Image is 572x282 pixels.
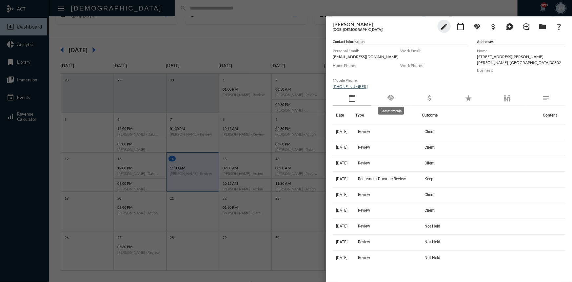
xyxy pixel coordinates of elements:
[503,20,516,33] button: Add Mention
[424,177,433,181] span: Keep
[477,68,565,73] label: Business:
[333,63,400,68] label: Home Phone:
[536,20,549,33] button: Archives
[336,255,347,260] span: [DATE]
[355,106,422,124] th: Type
[336,208,347,213] span: [DATE]
[333,27,434,32] h5: (DOB: [DEMOGRAPHIC_DATA])
[454,20,467,33] button: Add meeting
[540,106,565,124] th: Content
[489,23,497,31] mat-icon: attach_money
[358,240,370,244] span: Review
[477,48,565,53] label: Home:
[424,255,440,260] span: Not Held
[336,192,347,197] span: [DATE]
[336,177,347,181] span: [DATE]
[424,208,435,213] span: Client
[520,20,533,33] button: Add Introduction
[358,177,406,181] span: Retirement Doctrine Review
[333,54,400,59] p: [EMAIL_ADDRESS][DOMAIN_NAME]
[477,60,565,65] p: [PERSON_NAME] , [GEOGRAPHIC_DATA] 30802
[506,23,514,31] mat-icon: maps_ugc
[358,224,370,228] span: Review
[539,23,546,31] mat-icon: folder
[358,129,370,134] span: Review
[487,20,500,33] button: Add Business
[358,161,370,165] span: Review
[503,94,511,102] mat-icon: family_restroom
[358,145,370,150] span: Review
[358,255,370,260] span: Review
[333,84,368,89] a: [PHONE_NUMBER]
[552,20,565,33] button: What If?
[440,23,448,31] mat-icon: edit
[457,23,464,31] mat-icon: calendar_today
[358,192,370,197] span: Review
[555,23,563,31] mat-icon: question_mark
[336,129,347,134] span: [DATE]
[470,20,483,33] button: Add Commitment
[464,94,472,102] mat-icon: star_rate
[400,48,468,53] label: Work Email:
[358,208,370,213] span: Review
[378,107,404,115] div: Commitments
[426,94,434,102] mat-icon: attach_money
[333,39,468,45] h5: Contact Information
[336,145,347,150] span: [DATE]
[387,94,395,102] mat-icon: handshake
[542,94,550,102] mat-icon: notes
[333,78,400,83] label: Mobile Phone:
[336,240,347,244] span: [DATE]
[424,161,435,165] span: Client
[348,94,356,102] mat-icon: calendar_today
[477,39,565,45] h5: Addresses
[336,161,347,165] span: [DATE]
[422,106,540,124] th: Outcome
[424,224,440,228] span: Not Held
[477,54,565,59] p: [STREET_ADDRESS][PERSON_NAME]
[522,23,530,31] mat-icon: loupe
[424,129,435,134] span: Client
[333,21,434,27] h3: [PERSON_NAME]
[438,20,451,33] button: edit person
[333,48,400,53] label: Personal Email:
[400,63,468,68] label: Work Phone:
[336,224,347,228] span: [DATE]
[424,145,435,150] span: Client
[333,106,355,124] th: Date
[473,23,481,31] mat-icon: handshake
[424,240,440,244] span: Not Held
[424,192,435,197] span: Client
